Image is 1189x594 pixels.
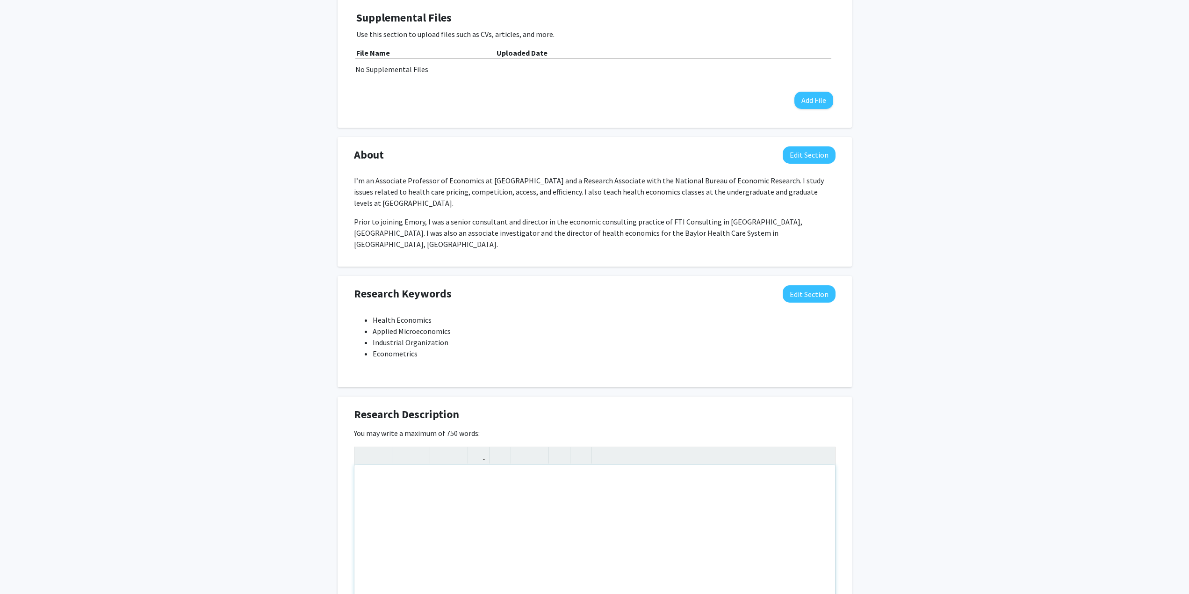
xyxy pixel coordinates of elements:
[551,447,568,464] button: Remove format
[357,447,373,464] button: Undo (Ctrl + Z)
[449,447,465,464] button: Subscript
[573,447,589,464] button: Insert horizontal rule
[513,447,530,464] button: Unordered list
[794,92,833,109] button: Add File
[395,447,411,464] button: Strong (Ctrl + B)
[492,447,508,464] button: Insert Image
[7,552,40,587] iframe: Chat
[497,48,548,58] b: Uploaded Date
[354,175,836,209] p: I’m an Associate Professor of Economics at [GEOGRAPHIC_DATA] and a Research Associate with the Na...
[530,447,546,464] button: Ordered list
[354,406,459,423] span: Research Description
[354,146,384,163] span: About
[373,314,836,326] li: Health Economics
[355,64,834,75] div: No Supplemental Files
[783,146,836,164] button: Edit About
[783,285,836,303] button: Edit Research Keywords
[373,337,836,348] li: Industrial Organization
[373,447,389,464] button: Redo (Ctrl + Y)
[354,216,836,250] p: Prior to joining Emory, I was a senior consultant and director in the economic consulting practic...
[432,447,449,464] button: Superscript
[373,326,836,337] li: Applied Microeconomics
[411,447,427,464] button: Emphasis (Ctrl + I)
[816,447,833,464] button: Fullscreen
[356,11,833,25] h4: Supplemental Files
[354,427,480,439] label: You may write a maximum of 750 words:
[470,447,487,464] button: Link
[356,29,833,40] p: Use this section to upload files such as CVs, articles, and more.
[354,285,452,302] span: Research Keywords
[373,348,836,359] li: Econometrics
[356,48,390,58] b: File Name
